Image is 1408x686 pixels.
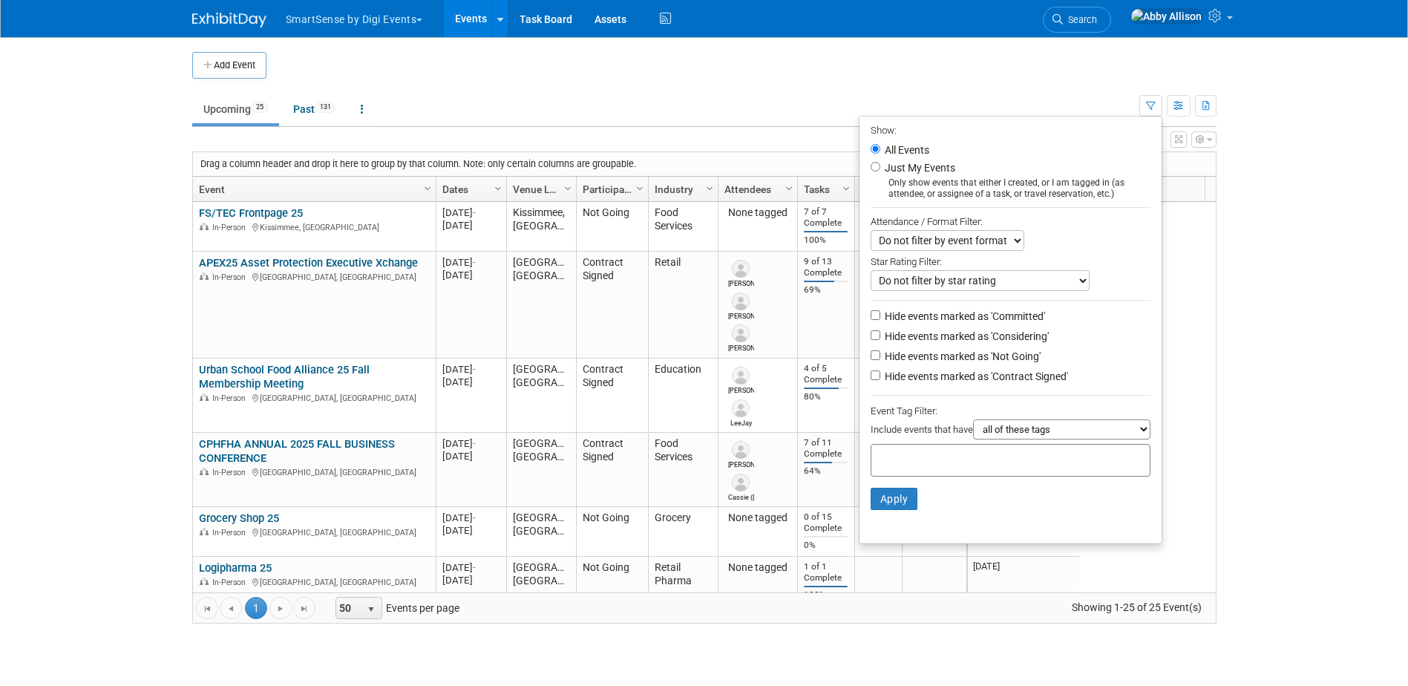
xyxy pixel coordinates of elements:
td: Retail [648,252,718,359]
td: Contract Signed [576,433,648,507]
div: Kissimmee, [GEOGRAPHIC_DATA] [199,220,429,233]
div: 7 of 7 Complete [804,206,848,229]
div: [DATE] [442,376,500,388]
a: Column Settings [560,177,576,199]
label: Hide events marked as 'Not Going' [882,349,1041,364]
div: Alex Yang [728,310,754,321]
div: 100% [804,235,848,246]
div: Attendance / Format Filter: [871,213,1150,230]
div: [GEOGRAPHIC_DATA], [GEOGRAPHIC_DATA] [199,391,429,404]
button: Add Event [192,52,266,79]
div: [GEOGRAPHIC_DATA], [GEOGRAPHIC_DATA] [199,270,429,283]
td: Kissimmee, [GEOGRAPHIC_DATA] [506,202,576,252]
td: Contract Signed [576,252,648,359]
span: Column Settings [422,183,433,195]
a: Logipharma 25 [199,561,272,575]
div: 64% [804,465,848,477]
div: 1 of 1 Complete [804,561,848,584]
a: APEX25 Asset Protection Executive Xchange [199,256,418,269]
span: In-Person [212,393,250,403]
span: Go to the first page [201,603,213,615]
a: Search [1043,7,1111,33]
img: Jim Lewis [732,441,750,459]
td: Retail Pharma [648,557,718,607]
div: Fran Tasker [728,278,754,289]
span: Column Settings [840,183,852,195]
span: In-Person [212,272,250,282]
img: Cassie (Cassandra) Murray [732,474,750,491]
div: Star Rating Filter: [871,251,1150,270]
span: Go to the next page [275,603,286,615]
div: None tagged [724,561,790,575]
span: Column Settings [634,183,646,195]
span: - [473,257,476,268]
a: Urban School Food Alliance 25 Fall Membership Meeting [199,363,370,391]
div: Sara Kaster [728,342,754,353]
td: Not Going [576,557,648,607]
img: Fran Tasker [732,260,750,278]
span: Column Settings [704,183,716,195]
div: 0 of 15 Complete [804,512,848,534]
a: Go to the next page [269,597,292,619]
a: Tasks [804,177,845,202]
label: Just My Events [882,160,955,175]
div: 7 of 11 Complete [804,437,848,460]
a: Upcoming25 [192,95,279,123]
td: Food Services [648,433,718,507]
div: [DATE] [442,437,500,450]
a: Industry [655,177,708,202]
a: Column Settings [490,177,506,199]
span: select [365,604,377,615]
a: Event [199,177,426,202]
td: Education [648,359,718,433]
a: FS/TEC Frontpage 25 [199,206,303,220]
a: Column Settings [781,177,797,199]
div: [DATE] [442,256,500,269]
img: Sara Kaster [732,324,750,342]
span: - [473,512,476,523]
td: [GEOGRAPHIC_DATA], [GEOGRAPHIC_DATA] [506,252,576,359]
span: - [473,364,476,375]
td: Table Top [854,359,902,433]
span: In-Person [212,223,250,232]
div: [DATE] [442,561,500,574]
img: Laura Wisdom [732,367,750,385]
a: Column Settings [838,177,854,199]
span: Column Settings [783,183,795,195]
td: [DATE] [968,557,1079,607]
span: 1 [245,597,267,619]
span: Search [1063,14,1097,25]
a: Grocery Shop 25 [199,512,279,525]
span: - [473,207,476,218]
label: All Events [882,145,929,155]
div: None tagged [724,206,790,220]
div: [DATE] [442,219,500,232]
a: Go to the first page [196,597,218,619]
div: None tagged [724,512,790,525]
a: Go to the last page [293,597,315,619]
span: 131 [315,102,335,113]
div: [GEOGRAPHIC_DATA], [GEOGRAPHIC_DATA] [199,575,429,588]
div: 9 of 13 Complete [804,256,848,278]
span: In-Person [212,468,250,477]
img: In-Person Event [200,528,209,535]
div: Cassie (Cassandra) Murray [728,491,754,503]
img: ExhibitDay [192,13,266,27]
span: In-Person [212,578,250,587]
div: [GEOGRAPHIC_DATA], [GEOGRAPHIC_DATA] [199,526,429,538]
div: 4 of 5 Complete [804,363,848,385]
img: In-Person Event [200,223,209,230]
span: Events per page [316,597,474,619]
img: In-Person Event [200,272,209,280]
div: 0% [804,540,848,551]
a: Column Settings [701,177,718,199]
img: In-Person Event [200,578,209,585]
span: Go to the last page [298,603,310,615]
td: Contract Signed [576,359,648,433]
div: Laura Wisdom [728,385,754,396]
div: Drag a column header and drop it here to group by that column. Note: only certain columns are gro... [193,152,1216,176]
td: [GEOGRAPHIC_DATA], [GEOGRAPHIC_DATA] [506,507,576,557]
span: 50 [336,598,361,618]
td: 10x10 [854,433,902,507]
div: [DATE] [442,574,500,587]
